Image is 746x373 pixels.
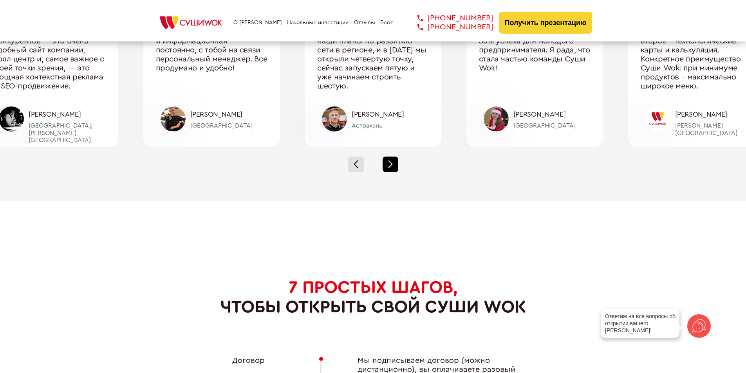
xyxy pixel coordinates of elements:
[380,20,393,26] a: Блог
[352,110,429,119] div: [PERSON_NAME]
[317,10,429,91] div: В Суши Wok все было упаковано «под ключ». Пандемия только укрепила наши планы по развитию сети в ...
[190,122,267,129] div: [GEOGRAPHIC_DATA]
[352,122,429,129] div: Астрахань
[406,14,493,23] a: [PHONE_NUMBER]
[190,110,267,119] div: [PERSON_NAME]
[513,110,591,119] div: [PERSON_NAME]
[499,12,592,34] button: Получить презентацию
[220,277,526,317] h2: чтобы открыть свой Суши Wok
[479,10,591,91] div: Приобретение готового раскрученного бренда [PERSON_NAME] — это уже 50% успеха для молодого предпр...
[233,20,282,26] a: О [PERSON_NAME]
[287,20,349,26] a: Начальные инвестиции
[156,10,267,91] div: Мы купили сразу четыре готовых суши-бара Суши Wok. Техническая поддержка и информационная постоян...
[601,309,679,338] div: Ответим на все вопросы об открытии вашего [PERSON_NAME]!
[29,110,106,119] div: [PERSON_NAME]
[354,20,375,26] a: Отзывы
[29,122,106,144] div: [GEOGRAPHIC_DATA], [PERSON_NAME][GEOGRAPHIC_DATA]
[406,23,493,32] a: [PHONE_NUMBER]
[154,14,228,31] img: СУШИWOK
[513,122,591,129] div: [GEOGRAPHIC_DATA]
[289,279,458,296] span: 7 ПРОСТЫХ ШАГОВ,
